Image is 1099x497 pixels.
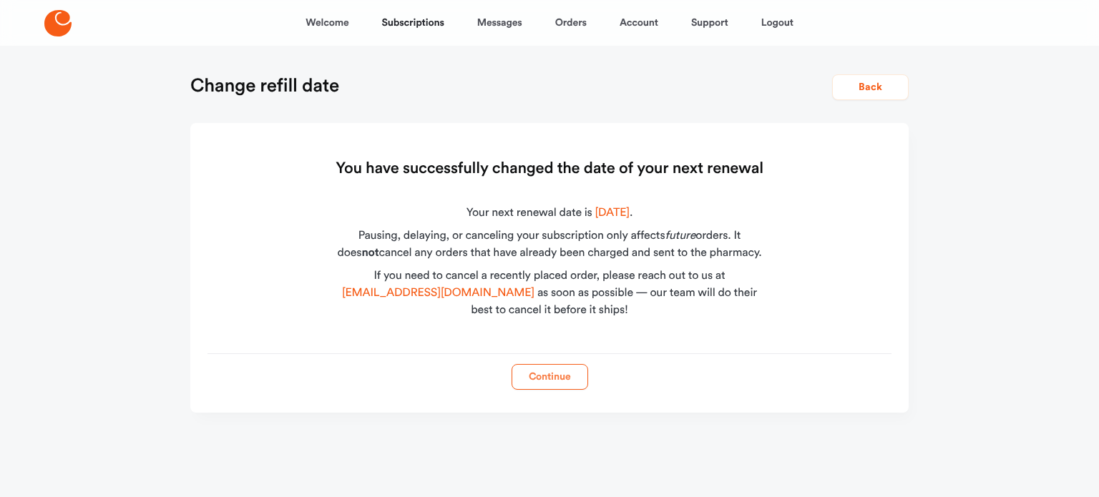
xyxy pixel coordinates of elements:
[190,74,339,97] h1: Change refill date
[361,247,378,259] b: not
[342,287,534,299] a: [EMAIL_ADDRESS][DOMAIN_NAME]
[306,6,348,40] a: Welcome
[595,207,630,219] span: [DATE]
[691,6,728,40] a: Support
[331,205,768,222] div: Your next renewal date is .
[620,6,658,40] a: Account
[832,74,909,100] button: Back
[665,230,695,242] i: future
[331,227,768,262] div: Pausing, delaying, or canceling your subscription only affects orders. It does cancel any orders ...
[477,6,522,40] a: Messages
[555,6,587,40] a: Orders
[336,157,763,180] h1: You have successfully changed the date of your next renewal
[382,6,444,40] a: Subscriptions
[331,267,768,319] div: If you need to cancel a recently placed order, please reach out to us at as soon as possible — ou...
[512,364,588,390] button: Continue
[761,6,793,40] a: Logout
